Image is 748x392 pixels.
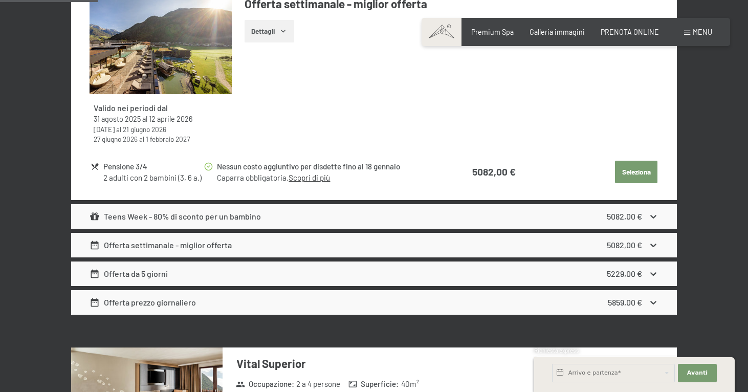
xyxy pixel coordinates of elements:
[472,166,516,178] strong: 5082,00 €
[615,161,657,183] button: Seleziona
[289,173,330,182] a: Scopri di più
[401,379,419,389] span: 40 m²
[94,124,228,134] div: al
[94,125,115,134] time: 14/05/2026
[608,297,642,307] strong: 5859,00 €
[687,369,708,377] span: Avanti
[94,103,168,113] strong: Valido nei periodi dal
[94,115,141,123] time: 31/08/2025
[296,379,340,389] span: 2 a 4 persone
[103,161,203,172] div: Pensione 3/4
[71,233,677,257] div: Offerta settimanale - miglior offerta5082,00 €
[236,379,294,389] strong: Occupazione :
[90,239,232,251] div: Offerta settimanale - miglior offerta
[71,262,677,286] div: Offerta da 5 giorni5229,00 €
[146,135,190,143] time: 01/02/2027
[530,28,585,36] a: Galleria immagini
[94,135,138,143] time: 27/06/2026
[149,115,192,123] time: 12/04/2026
[601,28,659,36] a: PRENOTA ONLINE
[348,379,399,389] strong: Superficie :
[607,240,642,250] strong: 5082,00 €
[90,296,196,309] div: Offerta prezzo giornaliero
[245,20,294,42] button: Dettagli
[217,161,430,172] div: Nessun costo aggiuntivo per disdette fino al 18 gennaio
[94,114,228,124] div: al
[90,210,261,223] div: Teens Week - 80% di sconto per un bambino
[217,172,430,183] div: Caparra obbligatoria.
[123,125,166,134] time: 21/06/2026
[471,28,514,36] a: Premium Spa
[71,290,677,315] div: Offerta prezzo giornaliero5859,00 €
[693,28,712,36] span: Menu
[607,269,642,278] strong: 5229,00 €
[607,211,642,221] strong: 5082,00 €
[94,134,228,144] div: al
[103,172,203,183] div: 2 adulti con 2 bambini (3, 6 a.)
[678,364,717,382] button: Avanti
[236,356,541,372] h3: Vital Superior
[71,204,677,229] div: Teens Week - 80% di sconto per un bambino5082,00 €
[534,347,579,354] span: Richiesta express
[90,268,168,280] div: Offerta da 5 giorni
